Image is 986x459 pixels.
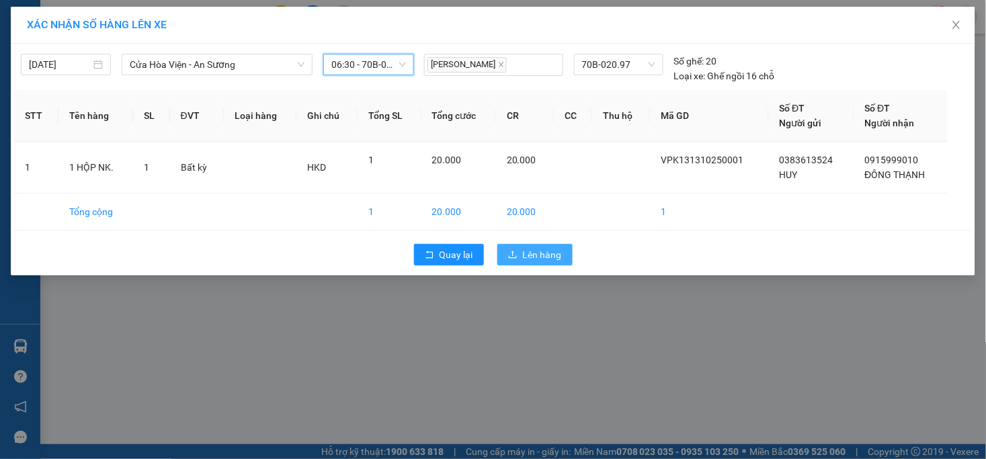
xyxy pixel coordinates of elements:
th: CR [496,90,554,142]
button: uploadLên hàng [497,244,573,265]
span: Số ĐT [865,103,891,114]
span: HUY [780,169,798,180]
input: 13/10/2025 [29,57,91,72]
td: 20.000 [421,194,496,231]
span: VPK131310250001 [661,155,743,165]
th: ĐVT [170,90,224,142]
th: STT [14,90,58,142]
td: 1 HỘP NK. [58,142,133,194]
span: VPK131310250001 [67,85,145,95]
td: 1 [650,194,768,231]
th: SL [133,90,170,142]
span: 20.000 [507,155,536,165]
button: rollbackQuay lại [414,244,484,265]
th: Loại hàng [224,90,296,142]
span: 1 [144,162,149,173]
span: down [297,60,305,69]
span: 06:30 - 70B-020.97 [331,54,405,75]
td: Bất kỳ [170,142,224,194]
span: ĐÔNG THẠNH [865,169,926,180]
span: Hotline: 19001152 [106,60,165,68]
th: Ghi chú [296,90,358,142]
div: Ghế ngồi 16 chỗ [674,69,775,83]
span: Bến xe [GEOGRAPHIC_DATA] [106,22,181,38]
span: 0383613524 [780,155,833,165]
span: Số ghế: [674,54,704,69]
th: Tên hàng [58,90,133,142]
span: 70B-020.97 [582,54,655,75]
span: ----------------------------------------- [36,73,165,83]
span: In ngày: [4,97,82,106]
div: 20 [674,54,717,69]
th: Tổng cước [421,90,496,142]
span: 0915999010 [865,155,919,165]
span: Người nhận [865,118,915,128]
td: 1 [14,142,58,194]
span: XÁC NHẬN SỐ HÀNG LÊN XE [27,18,167,31]
span: Cửa Hòa Viện - An Sương [130,54,304,75]
span: Quay lại [440,247,473,262]
span: 1 [368,155,374,165]
span: Số ĐT [780,103,805,114]
strong: ĐỒNG PHƯỚC [106,7,184,19]
span: [PERSON_NAME] [427,57,507,73]
th: CC [554,90,592,142]
td: Tổng cộng [58,194,133,231]
span: close [498,61,505,68]
img: logo [5,8,65,67]
button: Close [938,7,975,44]
th: Thu hộ [592,90,650,142]
td: 20.000 [496,194,554,231]
span: 20.000 [432,155,462,165]
span: rollback [425,250,434,261]
span: Loại xe: [674,69,706,83]
span: 01 Võ Văn Truyện, KP.1, Phường 2 [106,40,185,57]
span: [PERSON_NAME]: [4,87,145,95]
span: Lên hàng [523,247,562,262]
span: upload [508,250,518,261]
span: 06:40:44 [DATE] [30,97,82,106]
span: close [951,19,962,30]
td: 1 [358,194,421,231]
th: Tổng SL [358,90,421,142]
th: Mã GD [650,90,768,142]
span: HKD [307,162,326,173]
span: Người gửi [780,118,822,128]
